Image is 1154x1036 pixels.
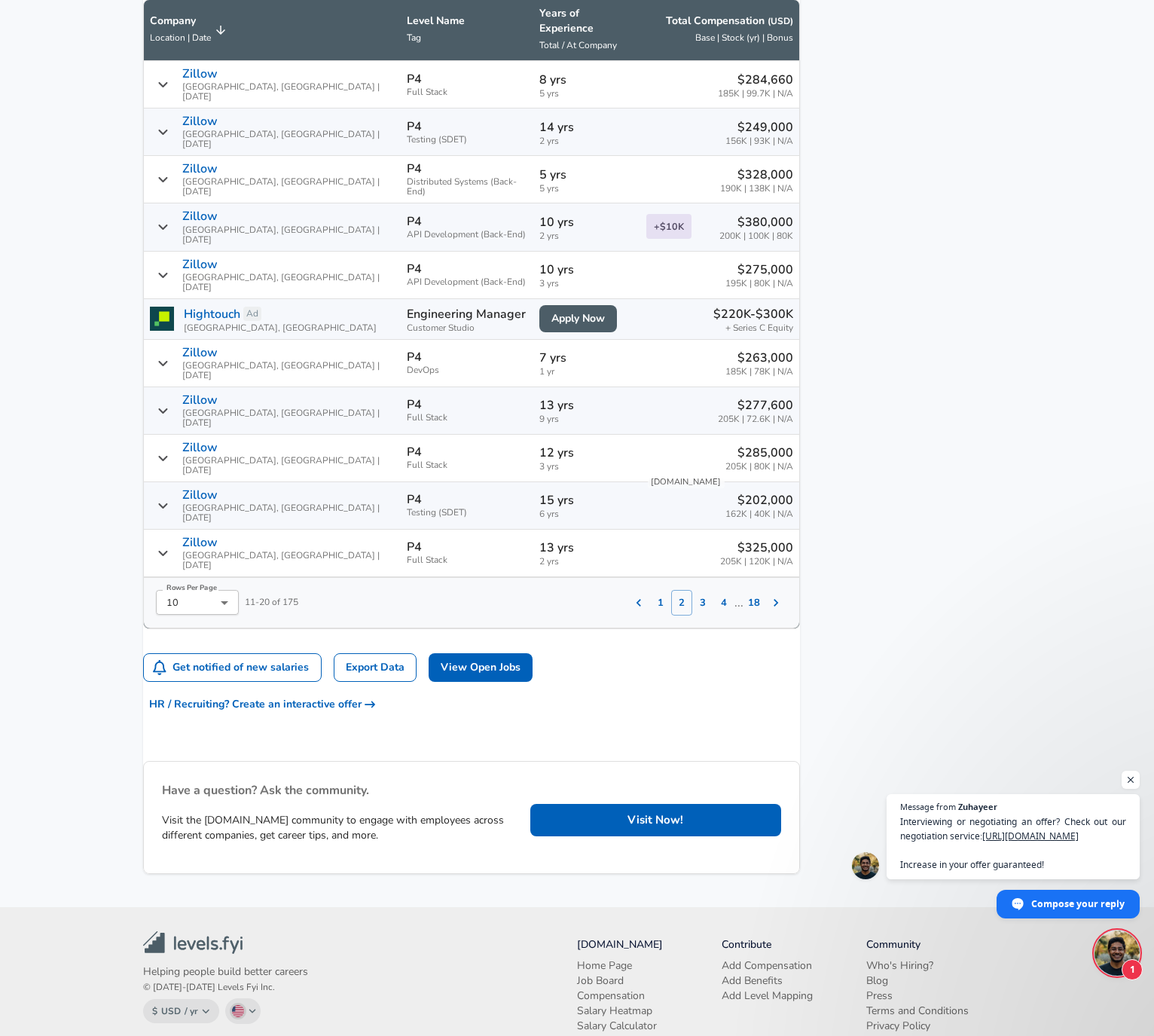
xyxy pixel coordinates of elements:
a: Add Level Mapping [722,989,815,1004]
p: 15 yrs [539,491,634,509]
span: [GEOGRAPHIC_DATA], [GEOGRAPHIC_DATA] | [DATE] [182,130,395,149]
a: Salary Heatmap [577,1004,655,1019]
a: Add Benefits [722,973,785,989]
p: P4 [407,398,422,411]
span: $ [152,1005,157,1017]
h6: Have a question? Ask the community. [162,780,518,801]
p: 10 yrs [539,261,634,279]
p: $277,600 [718,396,793,414]
a: Home Page [577,958,634,973]
p: $284,660 [718,71,793,89]
div: 11 - 20 of 175 [144,578,298,616]
span: Full Stack [407,555,527,565]
a: Blog [866,973,890,989]
span: Base | Stock (yr) | Bonus [695,32,793,44]
span: API Development (Back-End) [407,230,527,240]
p: Zillow [182,346,218,359]
p: P4 [407,540,422,554]
p: P4 [407,215,422,228]
button: 2 [671,590,692,616]
span: 205K | 120K | N/A [720,557,793,567]
span: 5 yrs [539,184,634,194]
span: Distributed Systems (Back-End) [407,177,527,197]
span: [GEOGRAPHIC_DATA], [GEOGRAPHIC_DATA] | [DATE] [182,273,395,292]
span: [GEOGRAPHIC_DATA], [GEOGRAPHIC_DATA] | [DATE] [182,225,395,245]
button: 1 [650,590,671,616]
p: P4 [407,120,422,133]
p: P4 [407,162,422,176]
span: Zuhayeer [958,802,997,811]
span: Total / At Company [539,39,617,51]
span: / yr [185,1005,198,1017]
button: 18 [743,590,765,616]
span: HR / Recruiting? Create an interactive offer [149,695,375,714]
span: [GEOGRAPHIC_DATA], [GEOGRAPHIC_DATA] | [DATE] [182,177,395,197]
p: $380,000 [719,213,793,231]
span: 5 yrs [539,89,634,99]
a: Compensation [577,989,647,1004]
img: English (US) [232,1005,244,1017]
span: 9 yrs [539,414,634,424]
p: Engineering Manager [407,305,527,323]
a: Add Compensation [722,958,814,973]
span: 205K | 72.6K | N/A [718,414,793,424]
p: Years of Experience [539,6,634,36]
p: 13 yrs [539,539,634,557]
span: 3 yrs [539,462,634,472]
p: Zillow [182,441,218,454]
span: + $10K [646,214,691,239]
button: English (US) [225,998,261,1024]
a: View Open Jobs [429,653,533,683]
span: 3 yrs [539,279,634,289]
p: 8 yrs [539,71,634,89]
p: $285,000 [725,444,793,462]
span: CompanyLocation | Date [150,14,230,47]
a: Apply Now [539,305,617,333]
span: [GEOGRAPHIC_DATA], [GEOGRAPHIC_DATA] | [DATE] [182,503,395,523]
span: 195K | 80K | N/A [725,279,793,289]
p: Zillow [182,536,218,549]
span: USD [161,1005,181,1017]
button: $USD/ yr [143,999,219,1023]
p: Zillow [182,393,218,407]
p: Total Compensation [666,14,793,29]
p: ... [734,594,743,612]
span: 156K | 93K | N/A [725,136,793,146]
p: Zillow [182,162,218,176]
li: Community [866,937,1011,952]
span: Testing (SDET) [407,135,527,145]
span: Location | Date [150,32,211,44]
span: 162K | 40K | N/A [725,509,793,519]
a: Terms and Conditions [866,1004,971,1019]
p: $328,000 [720,166,793,184]
button: 3 [692,590,713,616]
p: $325,000 [720,539,793,557]
span: DevOps [407,365,527,375]
span: Customer Studio [407,323,527,333]
p: Zillow [182,67,218,81]
span: 2 yrs [539,136,634,146]
button: HR / Recruiting? Create an interactive offer [143,691,381,719]
a: Job Board [577,973,626,989]
span: [GEOGRAPHIC_DATA], [GEOGRAPHIC_DATA] | [DATE] [182,456,395,475]
p: P4 [407,493,422,506]
span: 200K | 100K | 80K [719,231,793,241]
span: 1 yr [539,367,634,377]
p: Zillow [182,258,218,271]
button: (USD) [768,15,793,28]
span: 6 yrs [539,509,634,519]
span: Full Stack [407,460,527,470]
span: Interviewing or negotiating an offer? Check out our negotiation service: Increase in your offer g... [900,814,1126,872]
p: 12 yrs [539,444,634,462]
a: Visit Now! [530,804,781,836]
p: Zillow [182,115,218,128]
div: 10 [156,590,239,615]
p: $202,000 [725,491,793,509]
a: +$10K [646,219,691,234]
p: 7 yrs [539,349,634,367]
span: 2 yrs [539,557,634,567]
li: [DOMAIN_NAME] [577,937,722,952]
p: 10 yrs [539,213,634,231]
li: Contribute [722,937,866,952]
button: Get notified of new salaries [144,654,321,682]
